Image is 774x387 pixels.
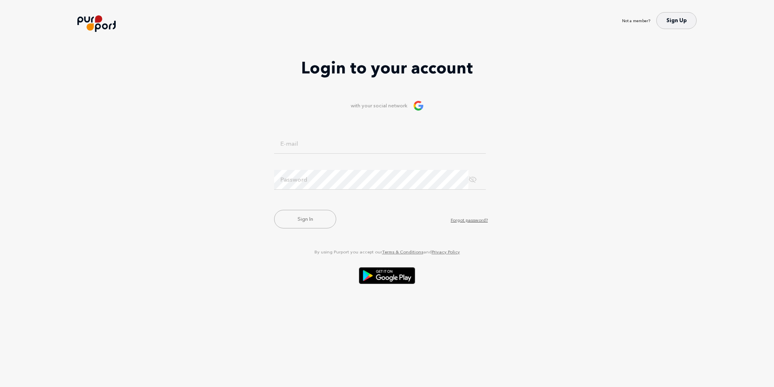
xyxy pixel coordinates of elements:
div: By using Purport you accept our and [193,249,580,255]
a: To signup page [656,16,697,24]
a: Privacy Policy [432,249,460,255]
label: E-mail [280,139,298,149]
button: Submit signin form [274,210,336,228]
p: Login to your account [12,56,762,80]
img: Logo icon [77,15,116,32]
a: Forgot password? [451,217,488,223]
input: Enter email [274,134,486,154]
img: Google icon [414,101,423,111]
span: Not a member ? [622,18,650,23]
img: Google Play Label [359,267,415,284]
a: Terms & Conditions [382,249,423,255]
input: Enter password [274,170,468,189]
label: Password [280,175,307,184]
span: with your social network [351,102,408,109]
button: To signup page [656,12,697,29]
